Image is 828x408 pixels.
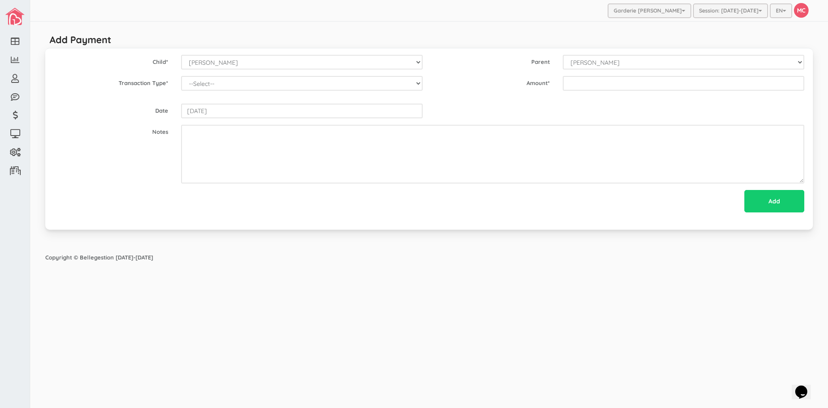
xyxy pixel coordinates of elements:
label: Parent [429,55,556,66]
label: Date [47,104,175,115]
label: Transaction Type [47,76,175,87]
iframe: chat widget [792,373,819,399]
label: Amount [429,76,556,87]
label: Child [47,55,175,66]
input: Add [744,190,804,212]
img: image [5,8,25,25]
strong: Copyright © Bellegestion [DATE]-[DATE] [45,254,153,261]
label: Notes [47,125,175,136]
h5: Add Payment [50,35,111,45]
